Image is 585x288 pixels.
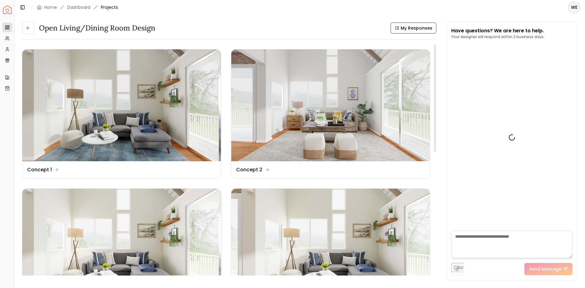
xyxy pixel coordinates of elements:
[27,166,52,173] dd: Concept 1
[568,1,580,13] button: WE
[22,49,221,179] a: Concept 1Concept 1
[236,166,262,173] dd: Concept 2
[22,49,221,161] img: Concept 1
[39,23,155,33] h3: Open Living/Dining Room Design
[391,23,436,34] button: My Responses
[569,2,580,13] span: WE
[401,25,432,31] span: My Responses
[37,4,118,10] nav: breadcrumb
[231,49,430,161] img: Concept 2
[3,5,12,14] img: Spacejoy Logo
[3,5,12,14] a: Spacejoy
[67,4,90,10] a: Dashboard
[451,34,544,39] p: Your designer will respond within 2 business days.
[231,49,430,179] a: Concept 2Concept 2
[451,27,544,34] p: Have questions? We are here to help.
[44,4,57,10] a: Home
[101,4,118,10] span: Projects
